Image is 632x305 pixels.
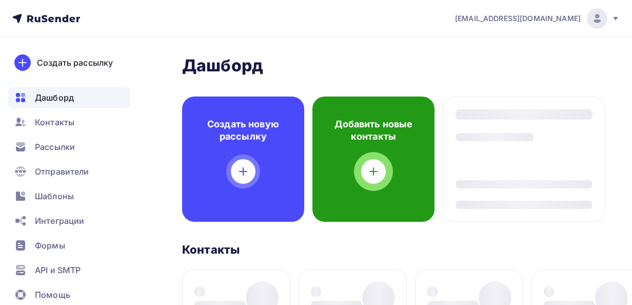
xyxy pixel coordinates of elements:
[455,13,581,24] span: [EMAIL_ADDRESS][DOMAIN_NAME]
[8,87,130,108] a: Дашборд
[455,8,620,29] a: [EMAIL_ADDRESS][DOMAIN_NAME]
[35,264,81,276] span: API и SMTP
[8,186,130,206] a: Шаблоны
[8,112,130,132] a: Контакты
[35,91,74,104] span: Дашборд
[35,239,65,252] span: Формы
[182,242,240,257] h3: Контакты
[199,118,288,143] h4: Создать новую рассылку
[35,116,74,128] span: Контакты
[35,141,75,153] span: Рассылки
[35,215,84,227] span: Интеграции
[8,235,130,256] a: Формы
[329,118,418,143] h4: Добавить новые контакты
[8,137,130,157] a: Рассылки
[37,56,113,69] div: Создать рассылку
[35,190,74,202] span: Шаблоны
[8,161,130,182] a: Отправители
[182,55,589,76] h2: Дашборд
[35,289,70,301] span: Помощь
[35,165,89,178] span: Отправители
